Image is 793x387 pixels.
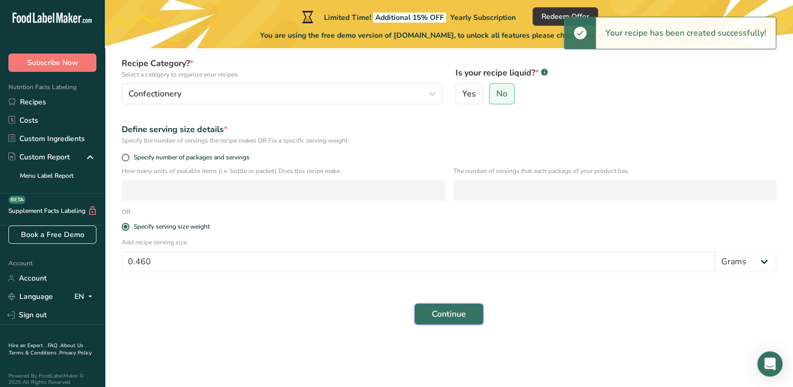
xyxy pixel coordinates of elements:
[9,349,59,357] a: Terms & Conditions .
[450,13,516,23] span: Yearly Subscription
[260,30,638,41] span: You are using the free demo version of [DOMAIN_NAME], to unlock all features please choose one of...
[134,223,210,231] div: Specify serving size weight
[48,342,60,349] a: FAQ .
[74,291,96,303] div: EN
[453,166,777,176] p: The number of servings that each package of your product has.
[432,308,466,320] span: Continue
[596,17,776,49] div: Your recipe has been created successfully!
[129,154,249,162] span: Specify number of packages and servings
[415,304,483,325] button: Continue
[373,13,446,23] span: Additional 15% OFF
[122,136,776,145] div: Specify the number of servings the recipe makes OR Fix a specific serving weight
[462,89,476,99] span: Yes
[300,10,516,23] div: Limited Time!
[8,152,70,163] div: Custom Report
[541,11,589,22] span: Redeem Offer
[533,7,598,26] button: Redeem Offer
[8,342,83,357] a: About Us .
[122,251,715,272] input: Type your serving size here
[8,342,46,349] a: Hire an Expert .
[122,166,445,176] p: How many units of sealable items (i.e. bottle or packet) Does this recipe make.
[8,53,96,72] button: Subscribe Now
[27,57,78,68] span: Subscribe Now
[122,70,443,79] p: Select a category to organize your recipes
[8,196,26,204] div: BETA
[8,287,53,306] a: Language
[496,89,507,99] span: No
[128,88,181,100] span: Confectionery
[115,207,137,217] div: OR
[8,373,96,385] div: Powered By FoodLabelMaker © 2025 All Rights Reserved
[122,83,443,104] button: Confectionery
[455,67,777,79] label: Is your recipe liquid?
[757,351,783,377] div: Open Intercom Messenger
[122,123,776,136] div: Define serving size details
[122,57,443,79] label: Recipe Category?
[59,349,92,357] a: Privacy Policy
[8,225,96,244] a: Book a Free Demo
[122,238,776,247] p: Add recipe serving size.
